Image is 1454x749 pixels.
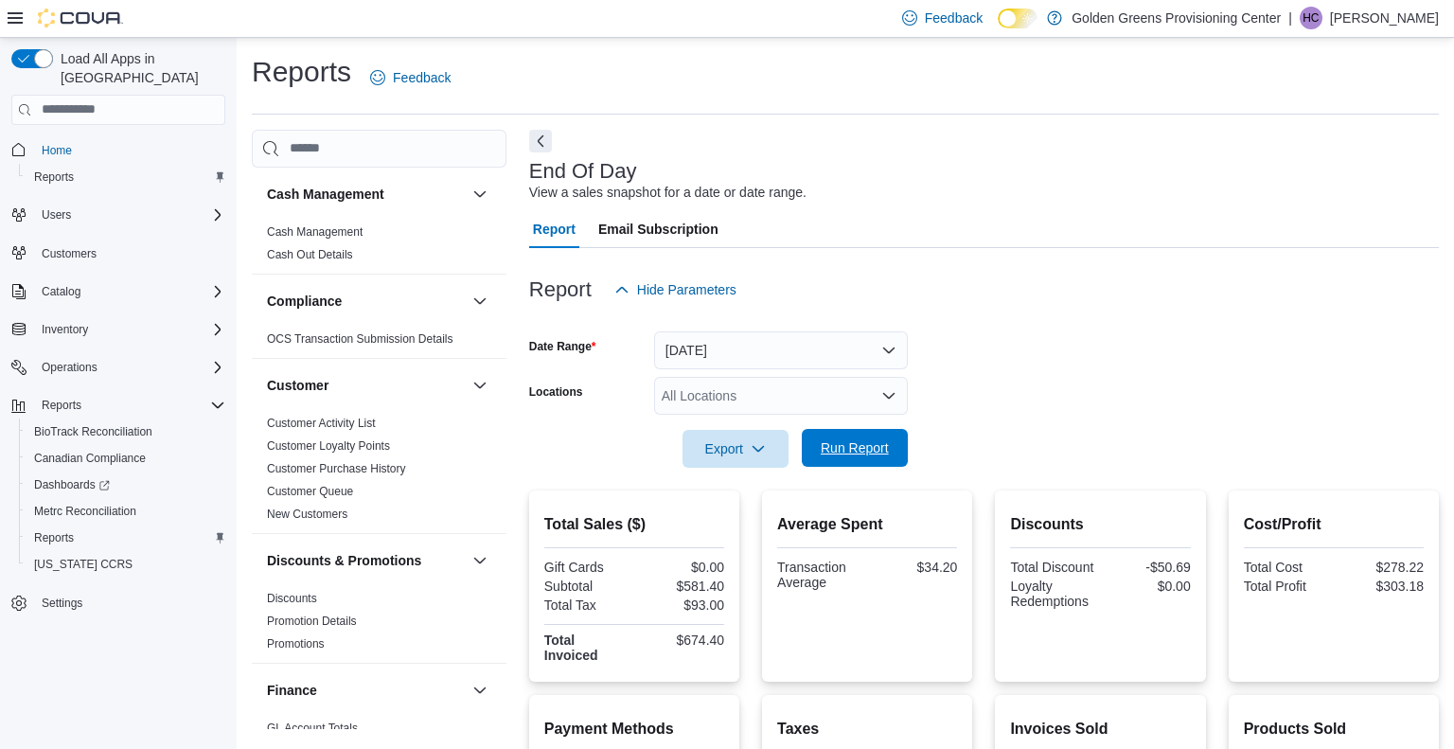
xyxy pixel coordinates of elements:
span: Reports [34,530,74,545]
button: Inventory [4,316,233,343]
button: Operations [4,354,233,381]
a: BioTrack Reconciliation [27,420,160,443]
button: Settings [4,589,233,616]
p: | [1288,7,1292,29]
span: GL Account Totals [267,721,358,736]
a: [US_STATE] CCRS [27,553,140,576]
span: Dashboards [27,473,225,496]
a: Customer Purchase History [267,462,406,475]
span: New Customers [267,507,347,522]
span: Inventory [42,322,88,337]
span: Dark Mode [998,28,999,29]
nav: Complex example [11,129,225,667]
a: OCS Transaction Submission Details [267,332,453,346]
span: Reports [34,394,225,417]
h2: Payment Methods [544,718,724,740]
div: View a sales snapshot for a date or date range. [529,183,807,203]
a: Reports [27,166,81,188]
h3: End Of Day [529,160,637,183]
span: BioTrack Reconciliation [27,420,225,443]
button: Discounts & Promotions [469,549,491,572]
span: Users [34,204,225,226]
div: Total Tax [544,597,630,613]
button: Cash Management [267,185,465,204]
div: $278.22 [1338,560,1424,575]
span: Dashboards [34,477,110,492]
div: $0.00 [638,560,724,575]
span: Reports [34,169,74,185]
h2: Cost/Profit [1244,513,1424,536]
strong: Total Invoiced [544,633,598,663]
button: Run Report [802,429,908,467]
div: Total Discount [1010,560,1096,575]
h2: Discounts [1010,513,1190,536]
span: Metrc Reconciliation [34,504,136,519]
span: Customers [34,241,225,265]
button: Canadian Compliance [19,445,233,472]
span: Washington CCRS [27,553,225,576]
span: Cash Out Details [267,247,353,262]
a: Customer Activity List [267,417,376,430]
button: Export [683,430,789,468]
span: Customer Queue [267,484,353,499]
span: Users [42,207,71,223]
span: Feedback [393,68,451,87]
span: Settings [42,596,82,611]
a: Cash Management [267,225,363,239]
span: Run Report [821,438,889,457]
h1: Reports [252,53,351,91]
button: Discounts & Promotions [267,551,465,570]
div: Subtotal [544,579,630,594]
button: Reports [19,525,233,551]
a: Cash Out Details [267,248,353,261]
div: Discounts & Promotions [252,587,506,663]
h3: Report [529,278,592,301]
input: Dark Mode [998,9,1037,28]
button: Compliance [267,292,465,311]
button: Customers [4,240,233,267]
div: $581.40 [638,579,724,594]
a: Discounts [267,592,317,605]
span: Report [533,210,576,248]
a: Promotions [267,637,325,651]
a: Dashboards [27,473,117,496]
label: Date Range [529,339,596,354]
span: Promotion Details [267,614,357,629]
a: Settings [34,592,90,615]
span: Cash Management [267,224,363,240]
img: Cova [38,9,123,27]
h3: Finance [267,681,317,700]
p: [PERSON_NAME] [1330,7,1439,29]
span: Feedback [925,9,983,27]
div: Hailey Cashen [1300,7,1322,29]
span: Settings [34,591,225,615]
button: Reports [19,164,233,190]
div: $303.18 [1338,579,1424,594]
div: Loyalty Redemptions [1010,579,1096,609]
button: Metrc Reconciliation [19,498,233,525]
h3: Customer [267,376,328,395]
button: Finance [267,681,465,700]
a: Reports [27,526,81,549]
span: Home [34,138,225,162]
div: -$50.69 [1105,560,1191,575]
a: GL Account Totals [267,722,358,735]
label: Locations [529,384,583,400]
div: $0.00 [1105,579,1191,594]
h2: Total Sales ($) [544,513,724,536]
button: Hide Parameters [607,271,744,309]
div: $34.20 [871,560,957,575]
button: Finance [469,679,491,702]
h2: Invoices Sold [1010,718,1190,740]
a: Customer Loyalty Points [267,439,390,453]
span: Inventory [34,318,225,341]
h2: Taxes [777,718,957,740]
a: Canadian Compliance [27,447,153,470]
button: Home [4,136,233,164]
a: Customer Queue [267,485,353,498]
span: BioTrack Reconciliation [34,424,152,439]
button: Compliance [469,290,491,312]
a: Dashboards [19,472,233,498]
button: Open list of options [881,388,896,403]
h3: Discounts & Promotions [267,551,421,570]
